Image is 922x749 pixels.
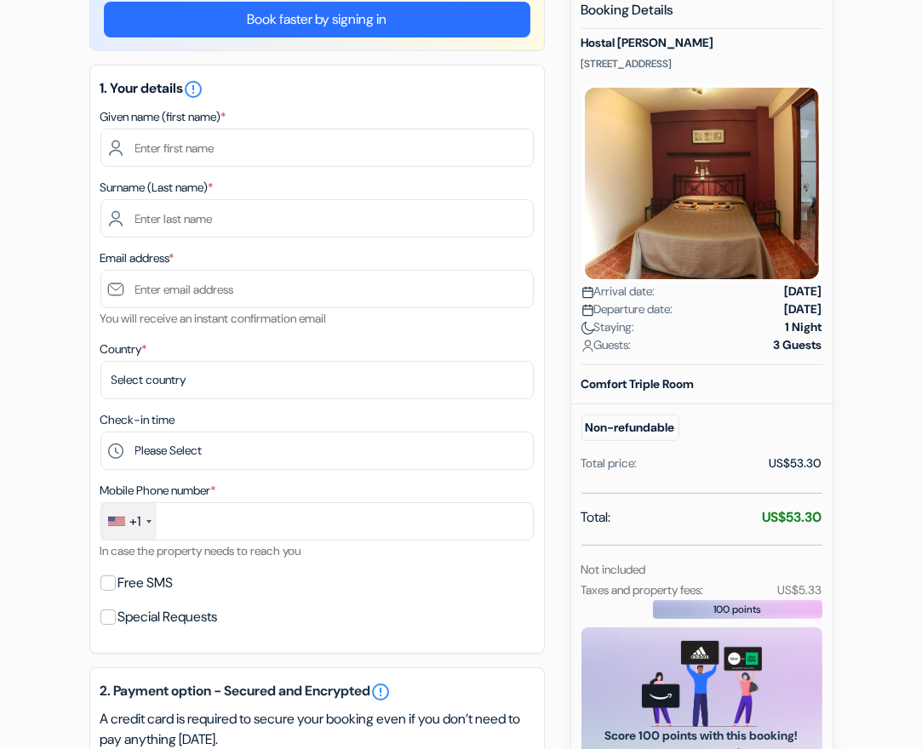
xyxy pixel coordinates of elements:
[118,605,218,629] label: Special Requests
[581,283,656,300] span: Arrival date:
[100,249,175,267] label: Email address
[642,641,762,727] img: gift_card_hero_new.png
[763,508,822,526] strong: US$53.30
[100,411,175,429] label: Check-in time
[581,507,611,528] span: Total:
[581,36,822,50] h5: Hostal [PERSON_NAME]
[100,108,226,126] label: Given name (first name)
[100,199,534,237] input: Enter last name
[100,129,534,167] input: Enter first name
[581,336,632,354] span: Guests:
[100,179,214,197] label: Surname (Last name)
[100,543,301,558] small: In case the property needs to reach you
[581,322,594,334] img: moon.svg
[581,376,695,392] b: Comfort Triple Room
[581,304,594,317] img: calendar.svg
[602,727,802,745] span: Score 100 points with this booking!
[581,300,673,318] span: Departure date:
[184,79,204,100] i: error_outline
[786,318,822,336] strong: 1 Night
[770,455,822,472] div: US$53.30
[713,602,761,617] span: 100 points
[118,571,174,595] label: Free SMS
[101,503,157,540] div: United States: +1
[785,300,822,318] strong: [DATE]
[777,582,822,597] small: US$5.33
[785,283,822,300] strong: [DATE]
[581,582,704,597] small: Taxes and property fees:
[581,340,594,352] img: user_icon.svg
[100,682,534,702] h5: 2. Payment option - Secured and Encrypted
[130,512,141,532] div: +1
[581,415,679,441] small: Non-refundable
[104,2,530,37] a: Book faster by signing in
[581,57,822,71] p: [STREET_ADDRESS]
[581,455,638,472] div: Total price:
[581,2,822,29] h5: Booking Details
[581,286,594,299] img: calendar.svg
[100,79,534,100] h5: 1. Your details
[371,682,392,702] a: error_outline
[100,340,147,358] label: Country
[581,318,635,336] span: Staying:
[581,562,646,577] small: Not included
[774,336,822,354] strong: 3 Guests
[184,79,204,97] a: error_outline
[100,482,216,500] label: Mobile Phone number
[100,311,327,326] small: You will receive an instant confirmation email
[100,270,534,308] input: Enter email address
